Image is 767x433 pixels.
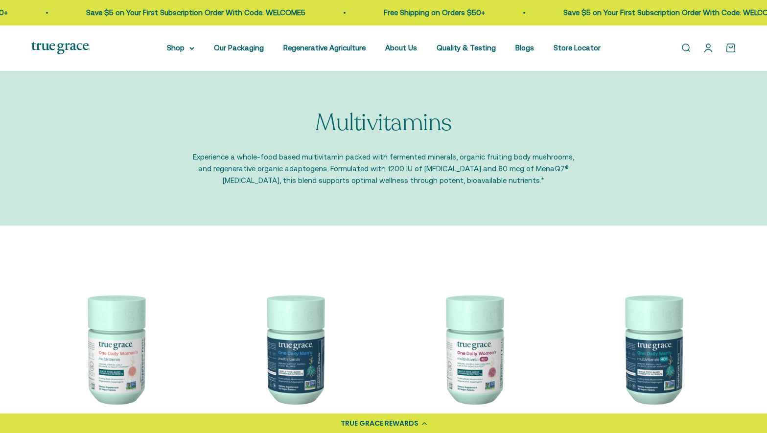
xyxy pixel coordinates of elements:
a: About Us [385,44,417,52]
p: Save $5 on Your First Subscription Order With Code: WELCOME5 [53,7,272,19]
img: One Daily Men's 40+ Multivitamin [569,265,736,432]
a: Our Packaging [214,44,264,52]
img: Daily Multivitamin for Immune Support, Energy, Daily Balance, and Healthy Bone Support* Vitamin A... [390,265,557,432]
img: We select ingredients that play a concrete role in true health, and we include them at effective ... [31,265,199,432]
a: Regenerative Agriculture [283,44,366,52]
div: TRUE GRACE REWARDS [341,418,418,429]
a: Blogs [515,44,534,52]
img: One Daily Men's Multivitamin [210,265,378,432]
p: Experience a whole-food based multivitamin packed with fermented minerals, organic fruiting body ... [193,151,575,186]
a: Quality & Testing [437,44,496,52]
summary: Shop [167,42,194,54]
p: Save $5 on Your First Subscription Order With Code: WELCOME5 [530,7,749,19]
a: Free Shipping on Orders $50+ [350,8,452,17]
a: Store Locator [554,44,601,52]
p: Multivitamins [315,110,452,136]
